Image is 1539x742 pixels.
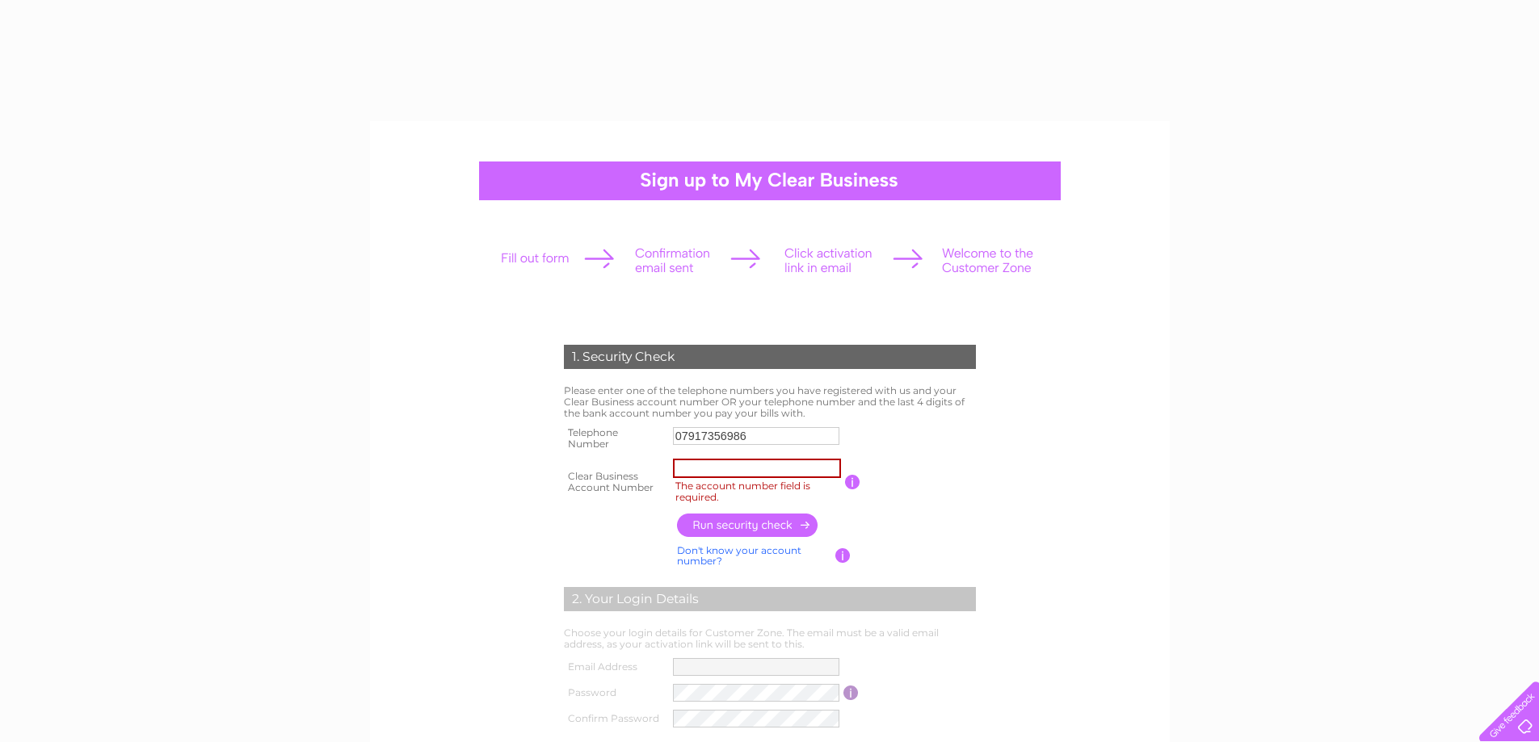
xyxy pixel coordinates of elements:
input: Information [845,475,860,489]
input: Information [843,685,859,700]
th: Confirm Password [560,706,670,732]
div: 2. Your Login Details [564,587,976,611]
th: Clear Business Account Number [560,455,669,509]
th: Password [560,680,670,706]
label: The account number field is required. [673,478,846,505]
th: Telephone Number [560,422,669,455]
td: Please enter one of the telephone numbers you have registered with us and your Clear Business acc... [560,381,980,422]
input: Information [835,548,851,563]
td: Choose your login details for Customer Zone. The email must be a valid email address, as your act... [560,623,980,654]
a: Don't know your account number? [677,544,801,568]
th: Email Address [560,654,670,680]
div: 1. Security Check [564,345,976,369]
